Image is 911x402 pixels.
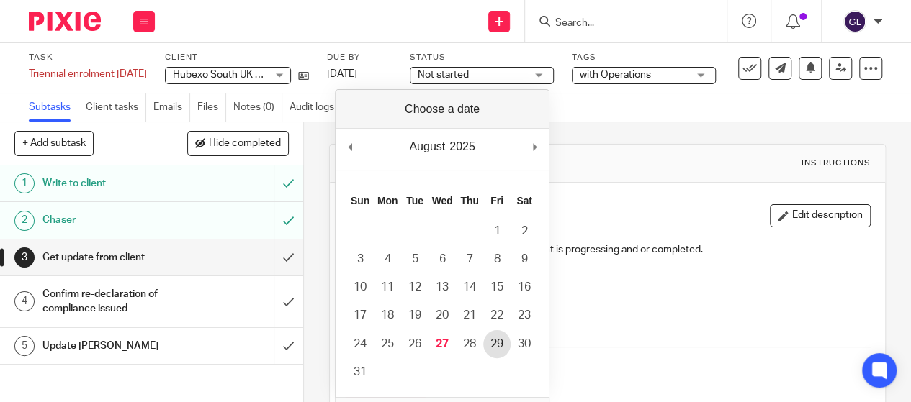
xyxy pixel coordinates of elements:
div: Triennial enrolment 01/09/2025 [29,67,147,81]
abbr: Friday [490,195,503,206]
button: 14 [456,273,483,301]
button: 24 [346,330,374,358]
button: 19 [401,301,428,329]
button: 29 [483,330,511,358]
span: Not started [418,70,469,80]
div: 4 [14,291,35,311]
abbr: Saturday [516,195,532,206]
button: 5 [401,245,428,273]
p: Check back with client to ensure re-enrolment is progressing and or completed. [345,242,870,257]
button: 2 [511,217,538,245]
button: 16 [511,273,538,301]
label: Task [29,52,147,63]
img: Pixie [29,12,101,31]
span: with Operations [580,70,651,80]
button: 8 [483,245,511,273]
abbr: Thursday [460,195,478,206]
span: [DATE] [327,69,357,79]
h1: Chaser [42,209,187,231]
abbr: Wednesday [431,195,452,206]
button: 26 [401,330,428,358]
button: 20 [428,301,456,329]
div: 5 [14,336,35,356]
h1: Get update from client [42,247,187,268]
label: Status [410,52,554,63]
button: 30 [511,330,538,358]
button: 27 [428,330,456,358]
div: August [407,136,447,157]
button: 13 [428,273,456,301]
button: 22 [483,301,511,329]
button: 12 [401,273,428,301]
a: Emails [153,93,190,122]
div: 3 [14,247,35,268]
a: Audit logs [290,93,341,122]
abbr: Sunday [351,195,369,206]
button: Previous Month [343,136,357,157]
label: Client [165,52,309,63]
button: 11 [374,273,401,301]
button: Hide completed [187,131,289,155]
button: 28 [456,330,483,358]
label: Due by [327,52,392,63]
div: 1 [14,173,35,193]
button: 23 [511,301,538,329]
button: 9 [511,245,538,273]
button: + Add subtask [14,131,94,155]
div: 2025 [447,136,477,157]
button: 3 [346,245,374,273]
button: 18 [374,301,401,329]
a: Files [197,93,226,122]
div: 2 [14,211,35,231]
span: Hubexo South UK Ltd [173,70,270,80]
button: 21 [456,301,483,329]
button: 10 [346,273,374,301]
a: Notes (0) [233,93,282,122]
button: 7 [456,245,483,273]
button: 6 [428,245,456,273]
button: 4 [374,245,401,273]
h1: Confirm re-declaration of compliance issued [42,283,187,320]
h1: Update [PERSON_NAME] [42,335,187,357]
h1: Write to client [42,173,187,194]
button: 15 [483,273,511,301]
button: 25 [374,330,401,358]
button: 31 [346,358,374,386]
p: Ensure email is saved within Pixie. [345,272,870,286]
div: Triennial enrolment [DATE] [29,67,147,81]
button: 1 [483,217,511,245]
abbr: Tuesday [406,195,423,206]
input: Search [554,17,683,30]
button: 17 [346,301,374,329]
label: Tags [572,52,716,63]
a: Client tasks [86,93,146,122]
span: Hide completed [209,138,281,150]
a: Subtasks [29,93,78,122]
abbr: Monday [377,195,398,206]
img: svg%3E [843,10,866,33]
button: Edit description [770,204,871,227]
div: Instructions [802,157,871,169]
button: Next Month [527,136,542,157]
